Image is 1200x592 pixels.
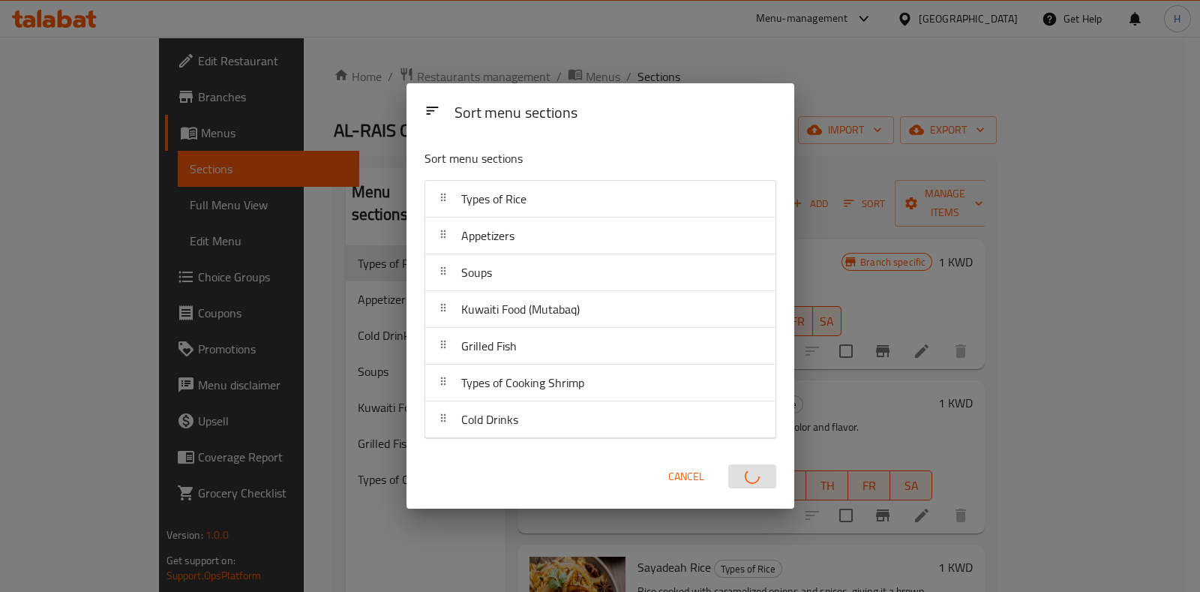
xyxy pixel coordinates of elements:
p: Sort menu sections [424,149,703,168]
span: Types of Cooking Shrimp [461,371,584,394]
button: Cancel [662,463,710,491]
div: Sort menu sections [448,97,782,131]
span: Soups [461,261,492,284]
span: Grilled Fish [461,335,517,357]
div: Kuwaiti Food (Mutabaq) [425,291,775,328]
span: Appetizers [461,224,514,247]
div: Grilled Fish [425,328,775,365]
span: Types of Rice [461,188,526,210]
div: Types of Cooking Shrimp [425,365,775,401]
div: Cold Drinks [425,401,775,438]
div: Types of Rice [425,181,775,218]
span: Cold Drinks [461,408,518,431]
div: Appetizers [425,218,775,254]
span: Cancel [668,467,704,486]
span: Kuwaiti Food (Mutabaq) [461,298,580,320]
div: Soups [425,254,775,291]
